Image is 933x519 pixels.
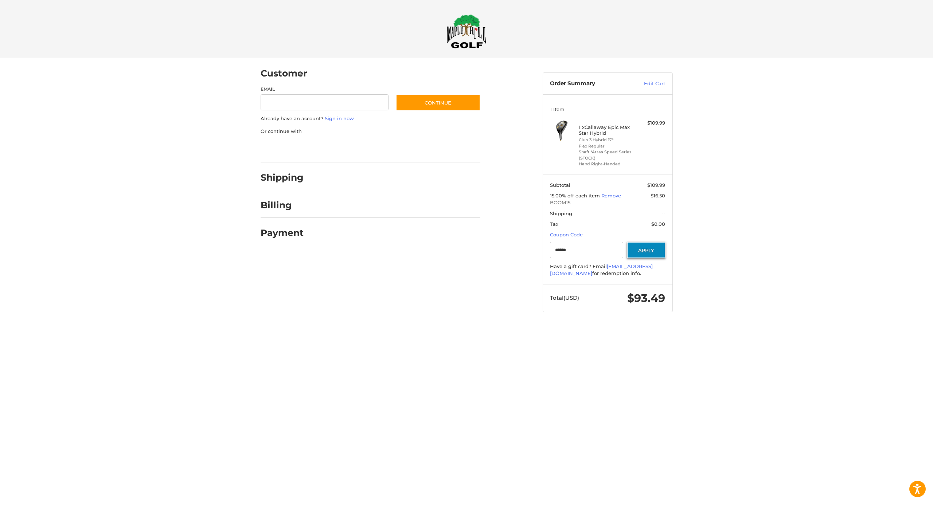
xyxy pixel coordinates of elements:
[601,193,621,198] a: Remove
[325,115,354,121] a: Sign in now
[649,193,665,198] span: -$16.50
[627,242,665,258] button: Apply
[261,128,480,135] p: Or continue with
[550,106,665,112] h3: 1 Item
[446,14,487,48] img: Maple Hill Golf
[550,182,570,188] span: Subtotal
[550,242,623,258] input: Gift Certificate or Coupon Code
[261,115,480,122] p: Already have an account?
[647,182,665,188] span: $109.99
[579,137,635,143] li: Club 3 Hybrid 17°
[261,68,307,79] h2: Customer
[550,232,583,237] a: Coupon Code
[396,94,480,111] button: Continue
[873,499,933,519] iframe: Google Customer Reviews
[320,142,375,155] iframe: PayPal-paylater
[579,124,635,136] h4: 1 x Callaway Epic Max Star Hybrid
[261,227,304,239] h2: Payment
[550,221,558,227] span: Tax
[636,119,665,127] div: $109.99
[382,142,436,155] iframe: PayPal-venmo
[579,161,635,167] li: Hand Right-Handed
[261,86,389,93] label: Email
[550,211,572,216] span: Shipping
[550,294,579,301] span: Total (USD)
[550,199,665,207] span: BOOM15
[550,80,628,87] h3: Order Summary
[661,211,665,216] span: --
[579,143,635,149] li: Flex Regular
[651,221,665,227] span: $0.00
[550,263,665,277] div: Have a gift card? Email for redemption info.
[261,200,303,211] h2: Billing
[628,80,665,87] a: Edit Cart
[579,149,635,161] li: Shaft *Attas Speed Series (STOCK)
[258,142,313,155] iframe: PayPal-paypal
[627,291,665,305] span: $93.49
[261,172,304,183] h2: Shipping
[550,193,601,198] span: 15.00% off each item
